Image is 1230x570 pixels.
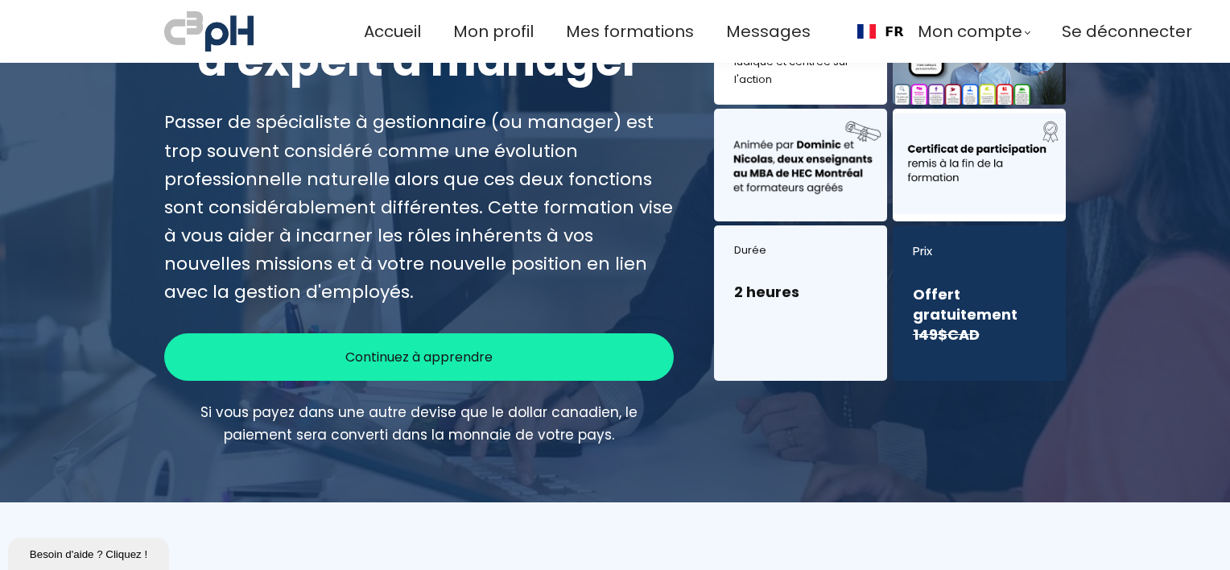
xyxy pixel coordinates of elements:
s: 149$CAD [913,324,980,345]
span: Mon compte [918,19,1022,45]
h3: Offert gratuitement [913,284,1046,345]
div: Durée [734,242,867,259]
a: Accueil [364,19,421,45]
span: Continuez à apprendre [345,347,493,367]
a: FR [857,24,904,39]
div: Prix [913,242,1046,262]
a: Mes formations [566,19,694,45]
div: Language Switcher [843,13,917,50]
div: Passer de spécialiste à gestionnaire (ou manager) est trop souvent considéré comme une évolution ... [164,108,674,306]
h3: 2 heures [734,282,867,302]
iframe: chat widget [8,535,172,570]
a: Messages [726,19,811,45]
a: Mon profil [453,19,534,45]
a: Se déconnecter [1062,19,1192,45]
img: a70bc7685e0efc0bd0b04b3506828469.jpeg [164,8,254,55]
img: Français flag [857,24,876,39]
div: Si vous payez dans une autre devise que le dollar canadien, le paiement sera converti dans la mon... [164,401,674,446]
div: Language selected: Français [843,13,917,50]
